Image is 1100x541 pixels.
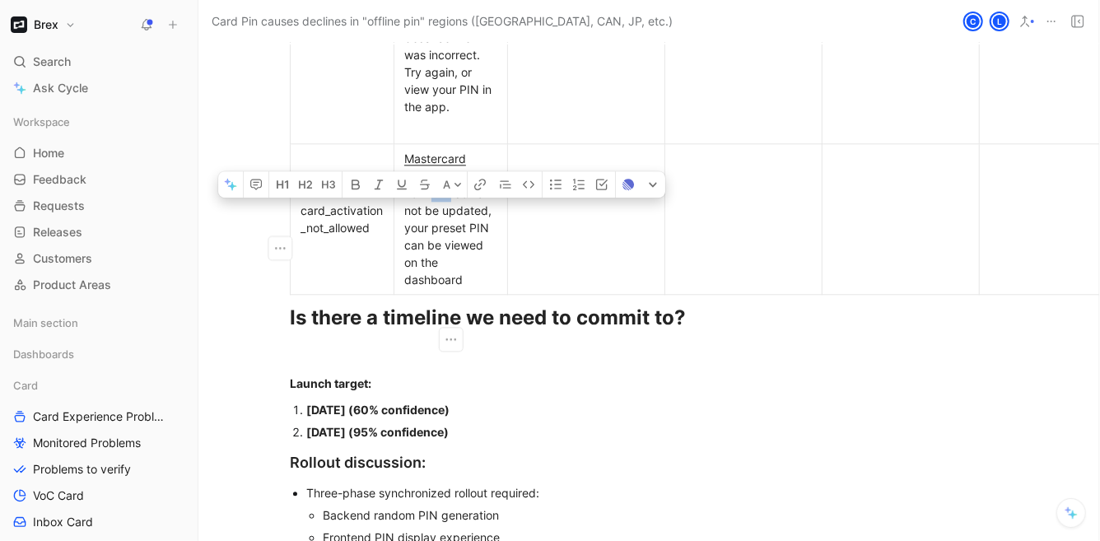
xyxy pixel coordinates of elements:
[7,220,191,245] a: Releases
[13,315,78,331] span: Main section
[7,310,191,340] div: Main section
[33,277,111,293] span: Product Areas
[7,49,191,74] div: Search
[7,167,191,192] a: Feedback
[7,310,191,335] div: Main section
[13,114,70,130] span: Workspace
[33,514,93,530] span: Inbox Card
[7,404,191,429] a: Card Experience Problems
[290,305,686,329] span: Is there a timeline we need to commit to?
[33,171,86,188] span: Feedback
[33,198,85,214] span: Requests
[33,78,88,98] span: Ask Cycle
[404,152,466,166] u: Mastercard
[13,346,74,362] span: Dashboards
[33,250,92,267] span: Customers
[34,17,58,32] h1: Brex
[33,145,64,161] span: Home
[7,342,191,371] div: Dashboards
[323,506,860,524] div: Backend random PIN generation
[7,483,191,508] a: VoC Card
[7,431,191,455] a: Monitored Problems
[33,408,169,425] span: Card Experience Problems
[301,202,384,236] div: card_activation_not_allowed
[438,170,467,197] button: A
[212,12,673,31] span: Card Pin causes declines in "offline pin" regions ([GEOGRAPHIC_DATA], CAN, JP, etc.)
[306,403,450,417] strong: 60% confidence)
[33,461,131,478] span: Problems to verify
[991,13,1008,30] div: L
[7,273,191,297] a: Product Areas
[7,13,80,36] button: BrexBrex
[306,484,860,501] div: Three-phase synchronized rollout required:
[7,510,191,534] a: Inbox Card
[7,246,191,271] a: Customers
[7,194,191,218] a: Requests
[33,52,71,72] span: Search
[13,377,38,394] span: Card
[290,451,860,473] div: Rollout discussion:
[965,13,981,30] div: C
[7,76,191,100] a: Ask Cycle
[7,110,191,134] div: Workspace
[306,425,449,439] strong: [DATE] (95% confidence)
[7,342,191,366] div: Dashboards
[290,376,371,390] span: Launch target:
[7,373,191,398] div: Card
[33,224,82,240] span: Releases
[33,435,141,451] span: Monitored Problems
[306,403,353,417] span: [DATE] (
[7,141,191,166] a: Home
[11,16,27,33] img: Brex
[7,457,191,482] a: Problems to verify
[33,487,84,504] span: VoC Card
[404,186,495,287] span: Your PIN could not be updated, your preset PIN can be viewed on the dashboard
